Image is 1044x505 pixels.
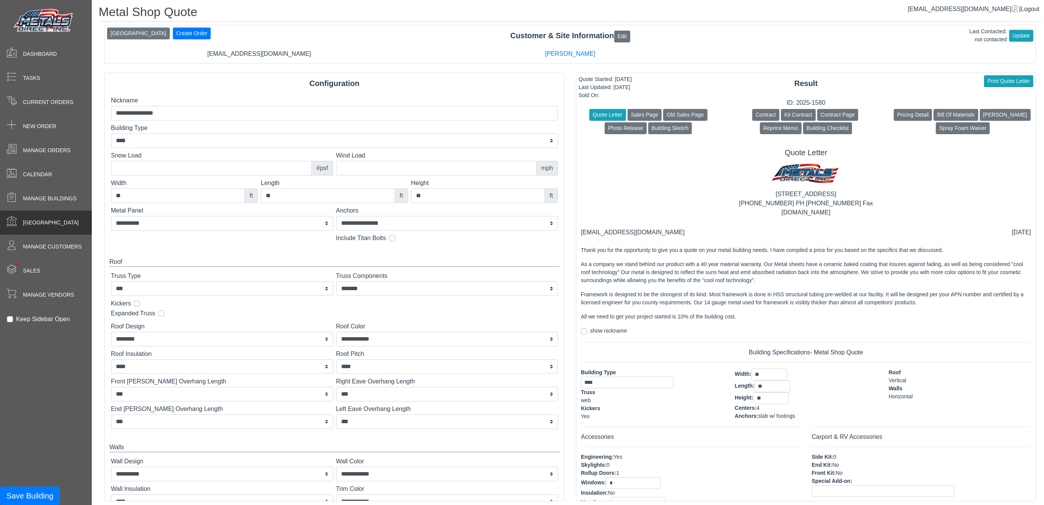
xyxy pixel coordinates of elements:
div: | [908,5,1039,14]
label: Expanded Truss [111,309,155,318]
div: Last Updated: [DATE] [579,83,632,91]
img: Metals Direct Inc Logo [11,7,76,35]
label: Length [261,179,408,188]
p: Thank you for the opportunity to give you a quote on your metal building needs. I have compiled a... [581,246,1031,254]
h6: Accessories [581,433,800,440]
button: Print Quote Letter [984,75,1033,87]
div: [DATE] [1012,228,1031,237]
label: Snow Load [111,151,333,160]
div: Horizontal [889,393,1031,401]
div: Quote Started: [DATE] [579,75,632,83]
label: Wind Load [336,151,558,160]
div: Sold On: [579,91,632,99]
div: Kickers [581,404,723,412]
button: Contract Page [817,109,859,121]
div: Truss [581,388,723,396]
label: Left Eave Overhang Length [336,404,558,414]
div: ft [545,188,558,203]
span: Height: [735,395,753,401]
label: Nickname [111,96,558,105]
span: End Kit: [812,462,833,468]
label: End [PERSON_NAME] Overhang Length [111,404,333,414]
button: Photo Release [605,122,647,134]
button: [GEOGRAPHIC_DATA] [107,28,170,39]
label: Width [111,179,258,188]
div: #psf [311,161,333,175]
div: ft [244,188,258,203]
span: No [832,462,839,468]
span: Dashboard [23,50,57,58]
span: Rollup Doors: [581,470,616,476]
span: Calendar [23,170,52,179]
span: 0 [833,454,836,460]
a: [EMAIL_ADDRESS][DOMAIN_NAME] [908,6,1019,12]
span: Manage Vendors [23,291,74,299]
div: ID: 2025-1580 [576,98,1036,107]
button: Edit [614,31,630,42]
label: Truss Components [336,271,558,281]
span: Sales [23,267,40,275]
span: Length: [735,383,754,389]
span: Manage Orders [23,146,70,154]
span: No [836,470,842,476]
div: [EMAIL_ADDRESS][DOMAIN_NAME] [104,49,415,58]
span: slab w/ footings [758,413,795,419]
label: Include Titan Bolts [336,234,386,243]
span: Manage Buildings [23,195,76,203]
span: Tasks [23,74,40,82]
div: Walls [889,385,1031,393]
label: Building Type [111,123,558,133]
label: Kickers [111,299,131,308]
label: Right Eave Overhang Length [336,377,558,386]
img: MD logo [769,160,844,190]
div: Building Type [581,369,723,377]
button: Quote Letter [589,109,626,121]
span: Front Kit: [812,470,836,476]
p: As a company we stand behind our product with a 40 year material warranty. Our Metal sheets have ... [581,260,1031,284]
a: [PERSON_NAME] [545,50,595,57]
span: 1 [616,470,620,476]
label: Height [411,179,558,188]
button: Reprice Memo [760,122,802,134]
div: Roof [109,257,559,267]
label: Roof Insulation [111,349,333,359]
span: Yes [614,454,623,460]
button: Contract [752,109,779,121]
div: ft [395,188,408,203]
div: Walls [109,443,559,452]
span: [GEOGRAPHIC_DATA] [23,219,79,227]
span: New Order [23,122,56,130]
div: Roof [889,369,1031,377]
label: Metal Panel [111,206,333,215]
span: Side Kit: [812,454,834,460]
span: Logout [1021,6,1039,12]
span: Anchors: [735,413,758,419]
label: Front [PERSON_NAME] Overhang Length [111,377,333,386]
span: Special Add-on: [812,478,852,484]
span: 4 [756,405,759,411]
button: Spray Foam Waiver [936,122,990,134]
button: [PERSON_NAME] [980,109,1031,121]
span: - Metal Shop Quote [810,349,863,356]
h6: Building Specifications [581,349,1031,356]
span: Engineering: [581,454,614,460]
button: Bill Of Materials [933,109,978,121]
span: Current Orders [23,98,73,106]
p: Framework is designed to be the strongest of its kind. Most framework is done in HSS structural t... [581,291,1031,307]
label: Wall Color [336,457,558,466]
span: • [7,252,27,277]
button: Building Sketch [648,122,692,134]
span: Width: [735,371,751,377]
span: Skylights: [581,462,607,468]
span: Centers: [735,405,756,411]
button: Update [1009,30,1033,42]
div: Last Contacted: not contacted [969,28,1007,44]
h6: Carport & RV Accessories [812,433,1031,440]
button: Pricing Detail [894,109,932,121]
div: Vertical [889,377,1031,385]
p: All we need to get your project started is 10% of the building cost. [581,313,1031,321]
div: mph [536,161,558,175]
div: Customer & Site Information [105,30,1036,42]
label: Roof Color [336,322,558,331]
